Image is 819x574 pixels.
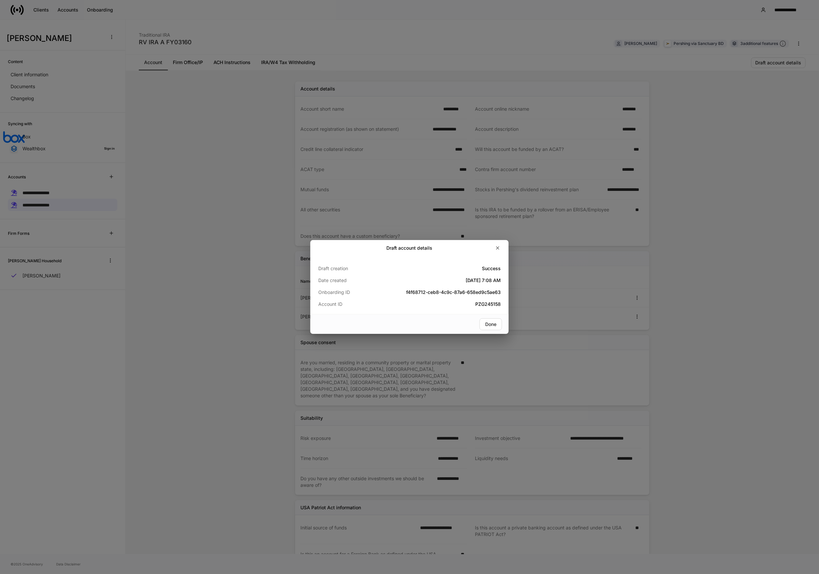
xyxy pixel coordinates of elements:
div: Done [485,322,496,327]
p: Date created [318,277,379,284]
p: Onboarding ID [318,289,379,296]
h5: [DATE] 7:08 AM [379,277,501,284]
h5: Success [379,265,501,272]
h5: PZG245158 [379,301,501,307]
p: Draft creation [318,265,379,272]
h2: Draft account details [387,245,433,251]
p: Account ID [318,301,379,307]
button: Done [480,318,502,330]
h5: f4f68712-ceb8-4c9c-87a6-658ed9c5ae63 [379,289,501,296]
